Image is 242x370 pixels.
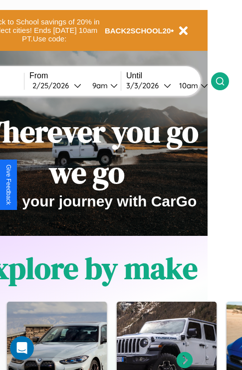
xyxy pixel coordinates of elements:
div: Give Feedback [5,165,12,205]
b: BACK2SCHOOL20 [105,26,171,35]
button: 9am [84,80,121,91]
div: 3 / 3 / 2026 [126,81,164,90]
iframe: Intercom live chat [10,336,34,360]
div: 10am [174,81,201,90]
button: 10am [171,80,211,91]
div: 9am [87,81,110,90]
div: 2 / 25 / 2026 [32,81,74,90]
label: Until [126,71,211,80]
label: From [29,71,121,80]
button: 2/25/2026 [29,80,84,91]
